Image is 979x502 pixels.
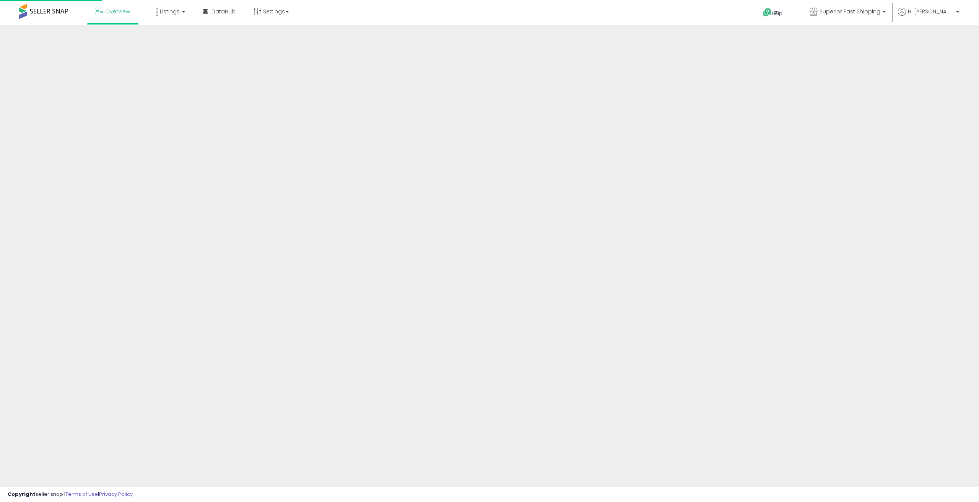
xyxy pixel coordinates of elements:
[898,8,959,25] a: Hi [PERSON_NAME]
[820,8,880,15] span: Superior Fast Shipping
[160,8,180,15] span: Listings
[757,2,797,25] a: Help
[772,10,782,16] span: Help
[908,8,954,15] span: Hi [PERSON_NAME]
[211,8,236,15] span: DataHub
[105,8,130,15] span: Overview
[763,8,772,17] i: Get Help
